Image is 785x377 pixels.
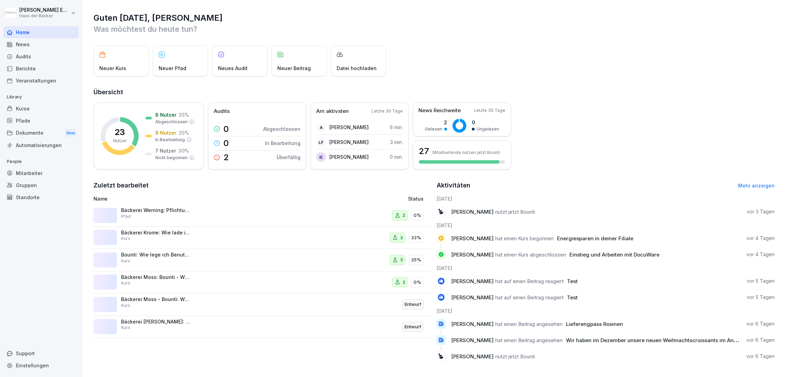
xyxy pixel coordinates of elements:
div: Kurse [3,103,79,115]
p: Kurs [121,235,130,242]
p: Bäckerei Werning: Pflichtunterweisung [121,207,190,213]
p: Am aktivsten [316,107,349,115]
p: Entwurf [405,301,421,308]
div: Support [3,347,79,359]
p: In Bearbeitung [155,137,185,143]
p: 0 [472,119,499,126]
p: Bäckerei Moss: Bounti - Wie wird ein Kurs zugewiesen? [121,274,190,280]
p: Kurs [121,258,130,264]
p: 0 min. [390,153,403,161]
p: 35 % [179,111,189,118]
a: Bäckerei Moss: Bounti - Wie wird ein Kurs zugewiesen?Kurs20% [93,271,432,294]
h2: Aktivitäten [437,181,470,190]
a: Mitarbeiter [3,167,79,179]
h6: [DATE] [437,195,775,202]
p: 8 Nutzer [155,111,177,118]
p: Neues Audit [218,65,248,72]
div: New [65,129,77,137]
p: vor 6 Tagen [746,337,775,344]
p: Kurs [121,325,130,331]
p: News Reichweite [418,107,461,115]
span: [PERSON_NAME] [451,251,494,258]
span: [PERSON_NAME] [451,321,494,327]
div: Dokumente [3,127,79,139]
a: Gruppen [3,179,79,191]
a: Mehr anzeigen [738,183,775,188]
span: [PERSON_NAME] [451,353,494,360]
p: 33% [411,234,421,241]
a: News [3,38,79,50]
p: vor 5 Tagen [747,278,775,284]
p: [PERSON_NAME] [329,153,369,161]
span: nutzt jetzt Bounti [495,353,535,360]
p: Bäckerei Krome: Wie lade ich mir die Bounti App herunter? [121,230,190,236]
p: Abgeschlossen [155,119,188,125]
h2: Zuletzt bearbeitet [93,181,432,190]
span: hat einen Beitrag angesehen [495,337,563,344]
a: Bäckerei Krome: Wie lade ich mir die Bounti App herunter?Kurs333% [93,227,432,249]
h3: 27 [419,145,429,157]
a: Standorte [3,191,79,203]
a: Veranstaltungen [3,75,79,87]
p: 2 [403,279,405,286]
p: Letzte 30 Tage [371,108,403,114]
h6: [DATE] [437,307,775,315]
a: Pfade [3,115,79,127]
span: [PERSON_NAME] [451,278,494,284]
h6: [DATE] [437,264,775,272]
span: Test [567,278,578,284]
p: vor 6 Tagen [746,353,775,360]
p: 0 [223,125,229,133]
span: nutzt jetzt Bounti [495,209,535,215]
p: Überfällig [277,154,300,161]
span: hat einen Kurs abgeschlossen [495,251,566,258]
div: LF [316,137,326,147]
p: Mitarbeitende nutzen jetzt Bounti [433,150,500,155]
a: Home [3,26,79,38]
p: 0% [414,212,421,219]
p: vor 4 Tagen [746,251,775,258]
span: hat einen Beitrag angesehen [495,321,563,327]
p: Bäckerei [PERSON_NAME]: Wie lade ich mir die Bounti App herunter? [121,319,190,325]
p: Nicht begonnen [155,155,188,161]
p: vor 4 Tagen [746,235,775,242]
span: [PERSON_NAME] [451,294,494,301]
span: Lieferengpass Rosinen [566,321,623,327]
span: Energiesparen in deiner Filiale [557,235,633,242]
a: Automatisierungen [3,139,79,151]
div: Audits [3,50,79,62]
p: Kurs [121,302,130,309]
p: 6 min. [390,124,403,131]
p: Library [3,91,79,103]
p: 3 [400,234,403,241]
p: Bäckerei Moss - Bounti: Wie erzeuge ich einen Benutzerbericht? [121,296,190,302]
span: hat auf einen Beitrag reagiert [495,294,564,301]
p: 8 Nutzer [155,129,177,136]
p: Gelesen [425,126,442,132]
span: hat auf einen Beitrag reagiert [495,278,564,284]
p: 2 [425,119,447,126]
a: Bäckerei Moss - Bounti: Wie erzeuge ich einen Benutzerbericht?KursEntwurf [93,293,432,316]
p: 0 [223,139,229,147]
p: [PERSON_NAME] [329,138,369,146]
span: hat einen Kurs begonnen [495,235,554,242]
p: Ungelesen [477,126,499,132]
span: [PERSON_NAME] [451,209,494,215]
p: Kurs [121,280,130,286]
p: [PERSON_NAME] [329,124,369,131]
p: [PERSON_NAME] Ehlerding [19,7,70,13]
p: Audits [214,107,230,115]
p: Neuer Kurs [99,65,126,72]
a: Bounti: Wie lege ich Benutzer an?Kurs325% [93,249,432,271]
p: People [3,156,79,167]
p: 30 % [178,147,189,154]
p: In Bearbeitung [265,139,300,147]
p: Datei hochladen [337,65,377,72]
p: 25% [411,257,421,263]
